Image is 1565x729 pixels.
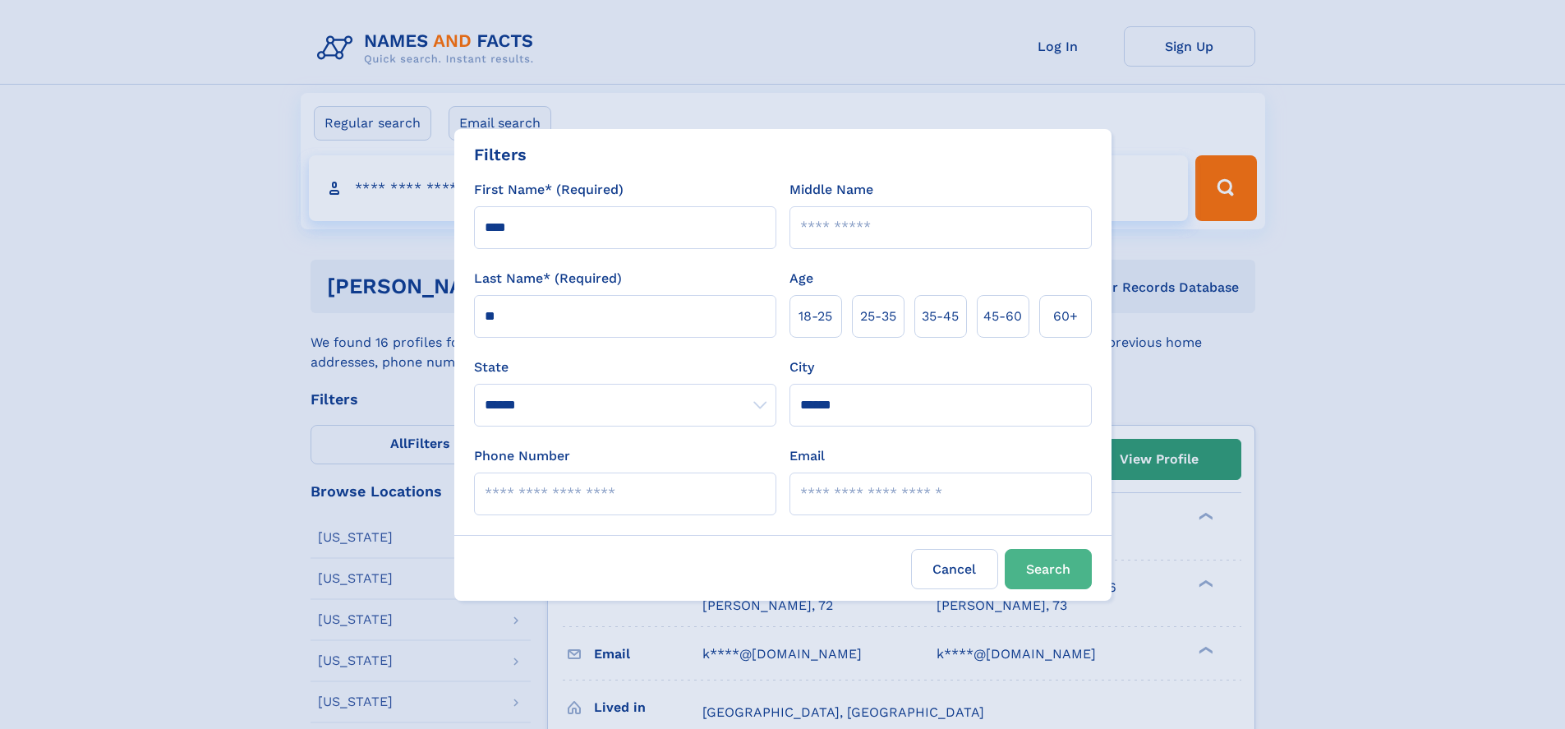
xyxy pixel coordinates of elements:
[1005,549,1092,589] button: Search
[474,269,622,288] label: Last Name* (Required)
[789,358,814,377] label: City
[983,307,1022,326] span: 45‑60
[860,307,896,326] span: 25‑35
[474,142,527,167] div: Filters
[789,446,825,466] label: Email
[474,446,570,466] label: Phone Number
[474,180,624,200] label: First Name* (Required)
[799,307,832,326] span: 18‑25
[789,269,813,288] label: Age
[922,307,959,326] span: 35‑45
[789,180,873,200] label: Middle Name
[1053,307,1078,326] span: 60+
[911,549,998,589] label: Cancel
[474,358,776,377] label: State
